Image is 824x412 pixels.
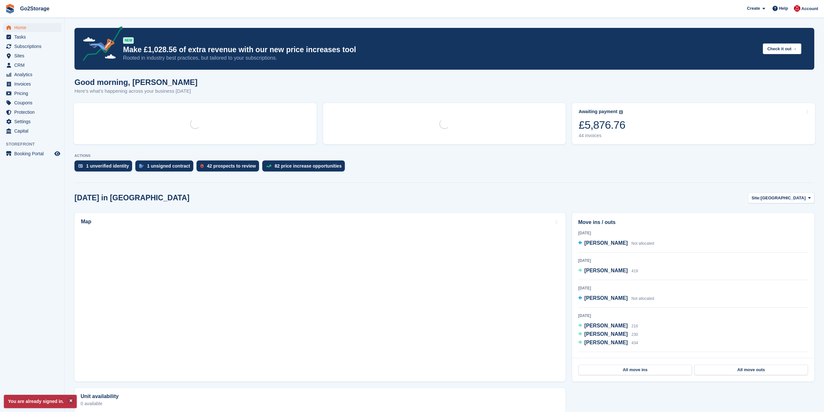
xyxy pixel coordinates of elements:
[14,89,53,98] span: Pricing
[631,296,654,301] span: Not allocated
[86,163,129,169] div: 1 unverified identity
[3,70,61,79] a: menu
[579,118,625,132] div: £5,876.76
[779,5,788,12] span: Help
[77,26,123,63] img: price-adjustments-announcement-icon-8257ccfd72463d97f412b2fc003d46551f7dbcb40ab6d574587a9cd5c0d94...
[123,54,758,62] p: Rooted in industry best practices, but tailored to your subscriptions.
[197,160,262,175] a: 42 prospects to review
[74,78,198,87] h1: Good morning, [PERSON_NAME]
[17,3,52,14] a: Go2Storage
[14,51,53,60] span: Sites
[147,163,190,169] div: 1 unsigned contract
[631,241,654,246] span: Not allocated
[763,43,801,54] button: Check it out →
[578,218,808,226] h2: Move ins / outs
[5,4,15,14] img: stora-icon-8386f47178a22dfd0bd8f6a31ec36ba5ce8667c1dd55bd0f319d3a0aa187defe.svg
[14,126,53,135] span: Capital
[74,88,198,95] p: Here's what's happening across your business [DATE]
[262,160,348,175] a: 82 price increase opportunities
[3,79,61,88] a: menu
[751,195,761,201] span: Site:
[3,149,61,158] a: menu
[81,394,119,399] h2: Unit availability
[3,98,61,107] a: menu
[53,150,61,158] a: Preview store
[74,213,566,382] a: Map
[3,126,61,135] a: menu
[578,230,808,236] div: [DATE]
[748,193,814,203] button: Site: [GEOGRAPHIC_DATA]
[572,103,815,144] a: Awaiting payment £5,876.76 44 invoices
[81,219,91,225] h2: Map
[3,32,61,41] a: menu
[578,330,638,339] a: [PERSON_NAME] 230
[584,295,628,301] span: [PERSON_NAME]
[578,339,638,347] a: [PERSON_NAME] 434
[794,5,800,12] img: James Pearson
[631,324,638,328] span: 216
[266,165,271,168] img: price_increase_opportunities-93ffe204e8149a01c8c9dc8f82e8f89637d9d84a8eef4429ea346261dce0b2c0.svg
[3,23,61,32] a: menu
[694,365,808,375] a: All move outs
[14,42,53,51] span: Subscriptions
[801,6,818,12] span: Account
[631,341,638,345] span: 434
[74,160,135,175] a: 1 unverified identity
[123,45,758,54] p: Make £1,028.56 of extra revenue with our new price increases tool
[579,109,617,114] div: Awaiting payment
[6,141,64,147] span: Storefront
[275,163,342,169] div: 82 price increase opportunities
[619,110,623,114] img: icon-info-grey-7440780725fd019a000dd9b08b2336e03edf1995a4989e88bcd33f0948082b44.svg
[578,239,654,248] a: [PERSON_NAME] Not allocated
[135,160,197,175] a: 1 unsigned contract
[14,79,53,88] span: Invoices
[631,269,638,273] span: 419
[4,395,77,408] p: You are already signed in.
[584,331,628,337] span: [PERSON_NAME]
[584,340,628,345] span: [PERSON_NAME]
[74,194,189,202] h2: [DATE] in [GEOGRAPHIC_DATA]
[578,322,638,330] a: [PERSON_NAME] 216
[14,98,53,107] span: Coupons
[3,108,61,117] a: menu
[139,164,144,168] img: contract_signature_icon-13c848040528278c33f63329250d36e43548de30e8caae1d1a13099fd9432cc5.svg
[579,133,625,138] div: 44 invoices
[3,61,61,70] a: menu
[3,89,61,98] a: menu
[74,154,814,158] p: ACTIONS
[207,163,256,169] div: 42 prospects to review
[14,61,53,70] span: CRM
[78,164,83,168] img: verify_identity-adf6edd0f0f0b5bbfe63781bf79b02c33cf7c696d77639b501bdc392416b5a36.svg
[81,401,559,406] p: 0 available
[14,32,53,41] span: Tasks
[579,365,692,375] a: All move ins
[578,294,654,303] a: [PERSON_NAME] Not allocated
[14,108,53,117] span: Protection
[761,195,806,201] span: [GEOGRAPHIC_DATA]
[14,23,53,32] span: Home
[3,42,61,51] a: menu
[584,323,628,328] span: [PERSON_NAME]
[578,258,808,264] div: [DATE]
[578,313,808,319] div: [DATE]
[123,37,134,44] div: NEW
[14,149,53,158] span: Booking Portal
[584,240,628,246] span: [PERSON_NAME]
[3,117,61,126] a: menu
[747,5,760,12] span: Create
[14,117,53,126] span: Settings
[14,70,53,79] span: Analytics
[578,285,808,291] div: [DATE]
[578,357,808,363] div: [DATE]
[3,51,61,60] a: menu
[578,267,638,275] a: [PERSON_NAME] 419
[631,332,638,337] span: 230
[584,268,628,273] span: [PERSON_NAME]
[200,164,204,168] img: prospect-51fa495bee0391a8d652442698ab0144808aea92771e9ea1ae160a38d050c398.svg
